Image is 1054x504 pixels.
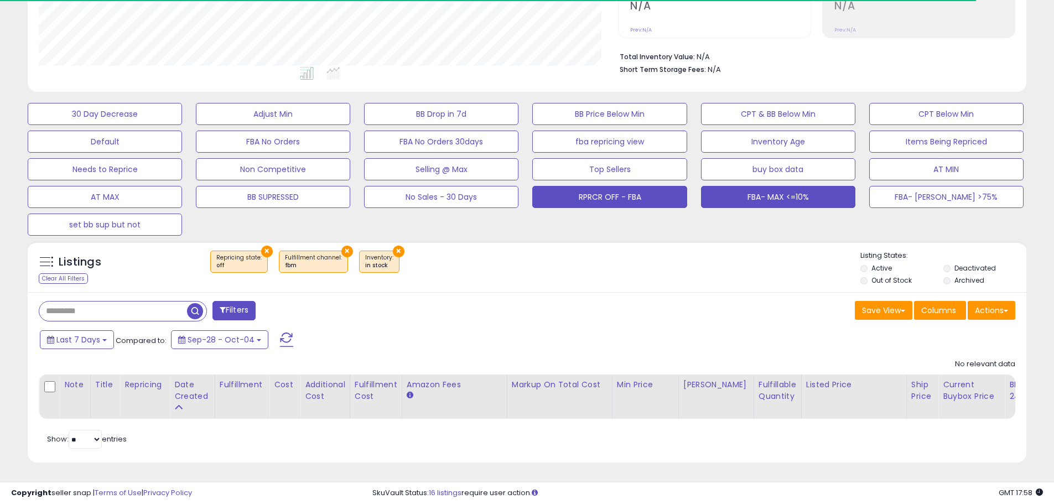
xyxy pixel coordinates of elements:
p: Listing States: [860,251,1026,261]
div: Current Buybox Price [943,379,1000,402]
button: FBA No Orders [196,131,350,153]
label: Deactivated [954,263,996,273]
button: Adjust Min [196,103,350,125]
span: Show: entries [47,434,127,444]
h5: Listings [59,254,101,270]
div: in stock [365,262,393,269]
b: Total Inventory Value: [620,52,695,61]
label: Active [871,263,892,273]
strong: Copyright [11,487,51,498]
button: Columns [914,301,966,320]
button: CPT & BB Below Min [701,103,855,125]
div: Title [95,379,115,391]
div: Clear All Filters [39,273,88,284]
div: Date Created [174,379,210,402]
th: The percentage added to the cost of goods (COGS) that forms the calculator for Min & Max prices. [507,375,612,419]
span: N/A [708,64,721,75]
li: N/A [620,49,1007,63]
button: × [341,246,353,257]
span: Fulfillment channel : [285,253,342,270]
small: Amazon Fees. [407,391,413,401]
button: Items Being Repriced [869,131,1024,153]
div: Additional Cost [305,379,345,402]
button: Inventory Age [701,131,855,153]
div: Fulfillment [220,379,264,391]
a: Privacy Policy [143,487,192,498]
button: Non Competitive [196,158,350,180]
button: × [261,246,273,257]
b: Short Term Storage Fees: [620,65,706,74]
div: Fulfillable Quantity [759,379,797,402]
button: Needs to Reprice [28,158,182,180]
button: BB Drop in 7d [364,103,518,125]
div: off [216,262,262,269]
button: FBA- MAX <=10% [701,186,855,208]
div: Cost [274,379,295,391]
small: Prev: N/A [630,27,652,33]
span: Columns [921,305,956,316]
button: AT MIN [869,158,1024,180]
span: Compared to: [116,335,167,346]
button: Sep-28 - Oct-04 [171,330,268,349]
button: Top Sellers [532,158,687,180]
button: RPRCR OFF - FBA [532,186,687,208]
div: Listed Price [806,379,902,391]
button: Filters [212,301,256,320]
div: Note [64,379,86,391]
span: 2025-10-12 17:58 GMT [999,487,1043,498]
span: Inventory : [365,253,393,270]
button: Last 7 Days [40,330,114,349]
button: FBA No Orders 30days [364,131,518,153]
span: Last 7 Days [56,334,100,345]
div: Repricing [124,379,165,391]
button: BB SUPRESSED [196,186,350,208]
label: Archived [954,276,984,285]
button: Save View [855,301,912,320]
div: fbm [285,262,342,269]
button: fba repricing view [532,131,687,153]
small: Prev: N/A [834,27,856,33]
button: BB Price Below Min [532,103,687,125]
div: [PERSON_NAME] [683,379,749,391]
div: Markup on Total Cost [512,379,608,391]
div: Min Price [617,379,674,391]
div: No relevant data [955,359,1015,370]
div: Amazon Fees [407,379,502,391]
button: 30 Day Decrease [28,103,182,125]
span: Sep-28 - Oct-04 [188,334,255,345]
a: Terms of Use [95,487,142,498]
button: Default [28,131,182,153]
div: Ship Price [911,379,933,402]
button: Actions [968,301,1015,320]
a: 16 listings [429,487,461,498]
button: CPT Below Min [869,103,1024,125]
button: set bb sup but not [28,214,182,236]
label: Out of Stock [871,276,912,285]
button: × [393,246,404,257]
div: Fulfillment Cost [355,379,397,402]
button: buy box data [701,158,855,180]
button: No Sales - 30 Days [364,186,518,208]
button: Selling @ Max [364,158,518,180]
div: SkuVault Status: require user action. [372,488,1043,498]
button: FBA- [PERSON_NAME] >75% [869,186,1024,208]
div: BB Share 24h. [1009,379,1050,402]
span: Repricing state : [216,253,262,270]
button: AT MAX [28,186,182,208]
div: seller snap | | [11,488,192,498]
